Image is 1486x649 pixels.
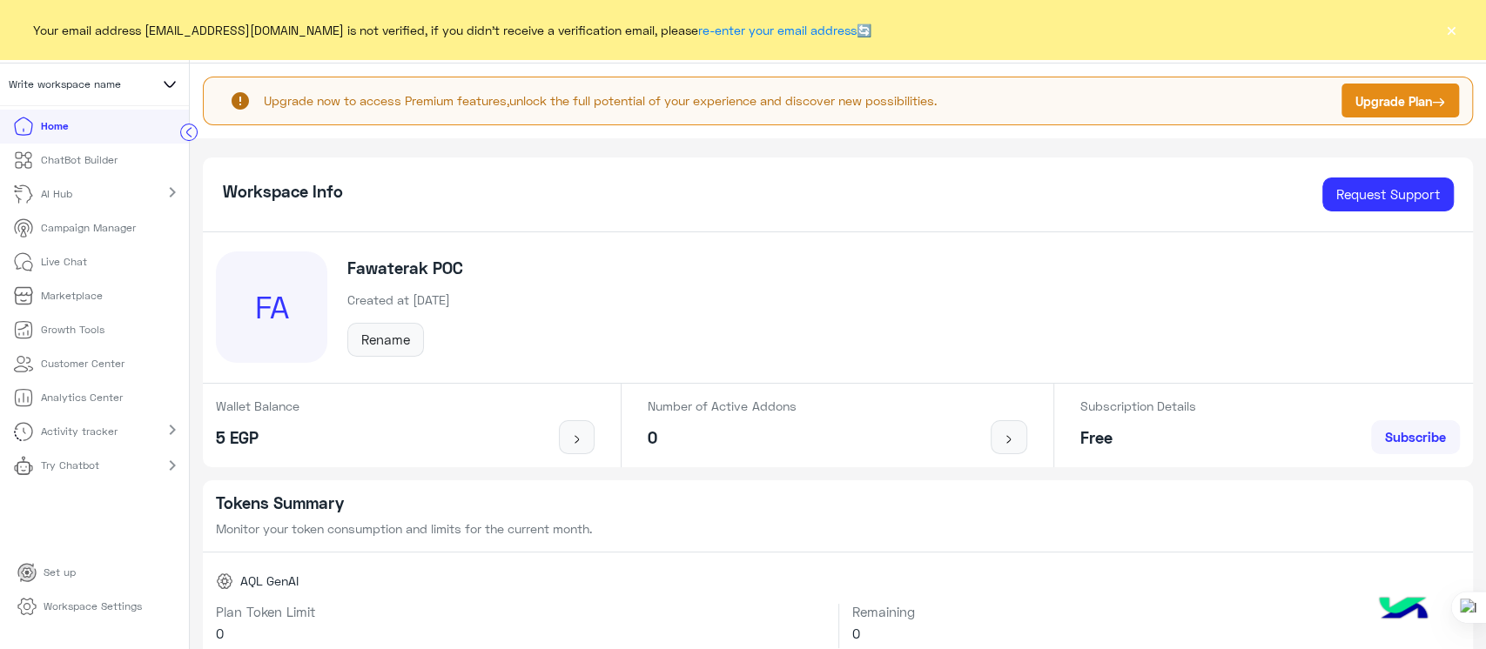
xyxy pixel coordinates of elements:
img: AQL GenAI [216,572,233,590]
a: Subscribe [1371,420,1460,455]
p: Workspace Settings [44,599,142,614]
p: ChatBot Builder [41,152,118,168]
button: Rename [347,323,424,358]
mat-icon: chevron_right [162,182,183,203]
p: Analytics Center [41,390,123,405]
p: Monitor your token consumption and limits for the current month. [216,519,1460,538]
h5: 0 [648,428,796,448]
mat-icon: chevron_right [162,455,183,476]
p: Customer Center [41,356,124,371]
h5: Free [1080,428,1196,448]
p: Campaign Manager [41,220,136,236]
p: Set up [44,565,76,580]
a: Workspace Settings [3,590,156,624]
span: unlock the full potential of your experience and discover new possibilities. [509,93,937,108]
p: Growth Tools [41,322,104,338]
h6: Remaining [852,604,1460,619]
p: Subscription Details [1080,397,1196,415]
h5: Fawaterak POC [347,258,463,278]
h5: 5 EGP [216,428,299,448]
a: Request Support [1322,177,1454,212]
p: Activity tracker [41,424,118,439]
div: FA [216,251,327,363]
span: AQL GenAI [240,572,299,590]
p: Created at [DATE] [347,291,463,309]
h6: 0 [216,626,824,641]
button: Upgrade Plan→ [1341,84,1459,117]
span: Subscribe [1385,429,1446,445]
mat-icon: chevron_right [162,419,183,440]
p: Marketplace [41,288,103,304]
img: icon [566,432,588,446]
span: Write workspace name [9,77,121,92]
p: Live Chat [41,254,87,270]
span: Upgrade now to access Premium features [264,93,507,108]
p: Wallet Balance [216,397,299,415]
p: , [264,91,1341,110]
span: Upgrade Plan [1355,94,1432,109]
button: × [1442,21,1460,38]
h6: Plan Token Limit [216,604,824,619]
a: re-enter your email address [698,23,857,37]
p: Try Chatbot [41,458,99,473]
p: Number of Active Addons [648,397,796,415]
span: error [217,90,264,111]
h5: Tokens Summary [216,493,1460,513]
img: icon [999,432,1020,446]
img: hulul-logo.png [1373,579,1434,640]
span: Your email address [EMAIL_ADDRESS][DOMAIN_NAME] is not verified, if you didn't receive a verifica... [33,21,871,39]
p: Home [41,118,68,134]
h6: 0 [852,626,1460,641]
h5: Workspace Info [223,182,343,202]
p: AI Hub [41,186,72,202]
span: → [1432,90,1445,110]
a: Set up [3,556,90,590]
